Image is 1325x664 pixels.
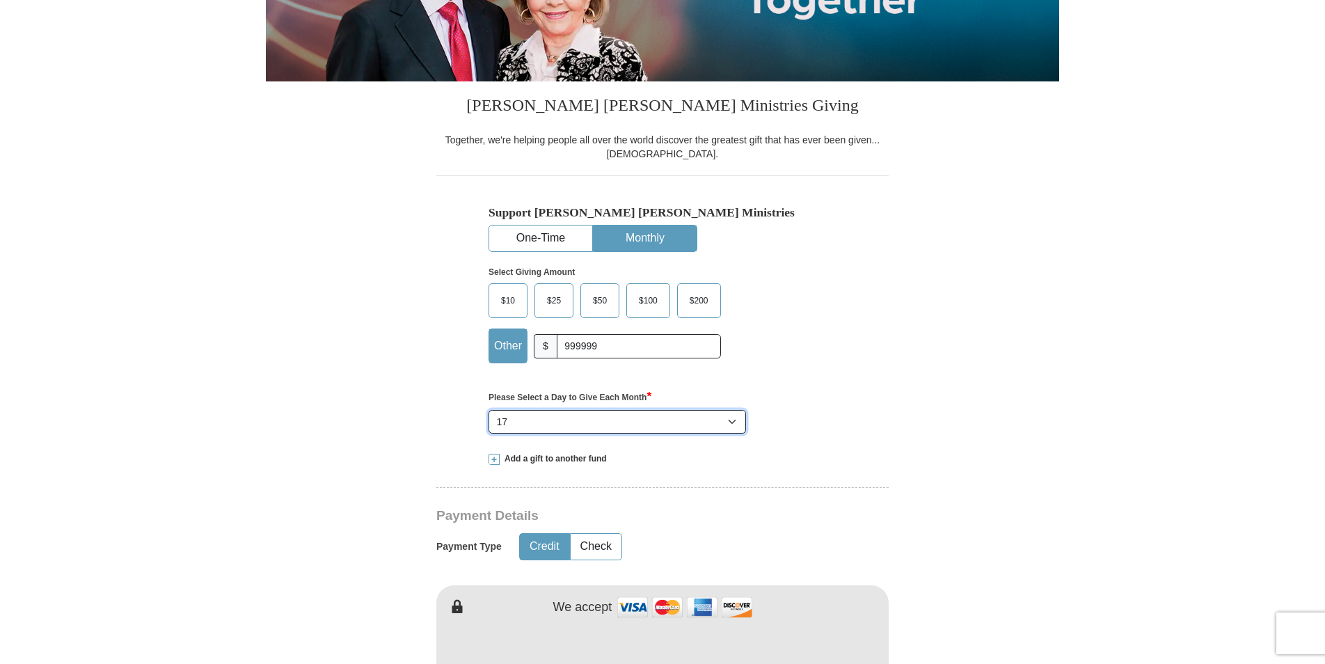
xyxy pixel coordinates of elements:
span: $50 [586,290,614,311]
div: Together, we're helping people all over the world discover the greatest gift that has ever been g... [436,133,889,161]
button: Monthly [594,226,697,251]
input: Other Amount [557,334,721,358]
span: $100 [632,290,665,311]
button: Check [571,534,621,560]
span: $25 [540,290,568,311]
h3: [PERSON_NAME] [PERSON_NAME] Ministries Giving [436,81,889,133]
h3: Payment Details [436,508,791,524]
h4: We accept [553,600,612,615]
button: One-Time [489,226,592,251]
span: $ [534,334,557,358]
h5: Support [PERSON_NAME] [PERSON_NAME] Ministries [489,205,836,220]
button: Credit [520,534,569,560]
span: $200 [683,290,715,311]
strong: Select Giving Amount [489,267,575,277]
img: credit cards accepted [615,592,754,622]
strong: Please Select a Day to Give Each Month [489,393,651,402]
label: Other [489,329,527,363]
span: Add a gift to another fund [500,453,607,465]
span: $10 [494,290,522,311]
h5: Payment Type [436,541,502,553]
